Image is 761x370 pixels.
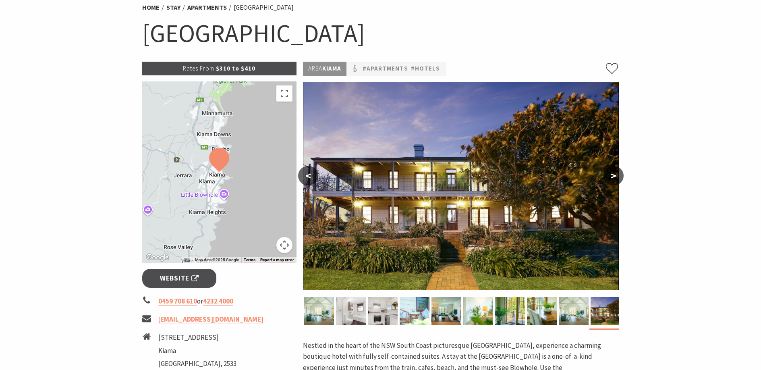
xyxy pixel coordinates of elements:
a: [EMAIL_ADDRESS][DOMAIN_NAME] [158,315,263,324]
img: Looking over dining table to beautiful room with white walls and tasteful furnishings [431,297,461,325]
img: Main loungeroom with high cieling white walls and comfortable lounge [559,297,589,325]
li: Kiama [158,345,236,356]
span: Area [308,64,322,72]
a: #Apartments [363,64,408,74]
a: Report a map error [260,258,294,262]
a: Stay [166,3,180,12]
h1: [GEOGRAPHIC_DATA] [142,17,619,50]
a: 0459 708 610 [158,297,197,306]
img: Google [144,252,171,263]
p: $310 to $410 [142,62,297,75]
button: < [298,166,318,185]
li: [GEOGRAPHIC_DATA], 2533 [158,358,236,369]
a: Terms (opens in new tab) [244,258,255,262]
img: The Bellevue Kiama historic building [303,82,619,290]
li: [STREET_ADDRESS] [158,332,236,343]
button: > [603,166,624,185]
a: Website [142,269,217,288]
p: Kiama [303,62,346,76]
span: Website [160,273,199,284]
img: Superior Apt 6 Bathroom [336,297,366,325]
span: Rates From: [183,64,216,72]
a: Apartments [187,3,227,12]
a: #Hotels [411,64,440,74]
button: Keyboard shortcuts [185,257,190,263]
a: Home [142,3,160,12]
li: [GEOGRAPHIC_DATA] [234,2,294,13]
img: Beautiful french doors with an indoor palm tree at the entrance and someone sitting in the sun [495,297,525,325]
a: Open this area in Google Maps (opens a new window) [144,252,171,263]
button: Toggle fullscreen view [276,85,292,102]
button: Map camera controls [276,237,292,253]
img: Kitchen, Apt 6 [368,297,398,325]
span: Map data ©2025 Google [195,258,239,262]
a: 4232 4000 [203,297,233,306]
img: Bellevue dining table with beige chairs and a small plant in the middle of the table [527,297,557,325]
li: or [142,296,297,307]
img: Room with white walls, lamp and slight view of room peering through an indoor palm tree [463,297,493,325]
img: The Bellevue Kiama historic building [591,297,620,325]
img: Cane chairs on Bellevue deck with blue and white cushions [400,297,429,325]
